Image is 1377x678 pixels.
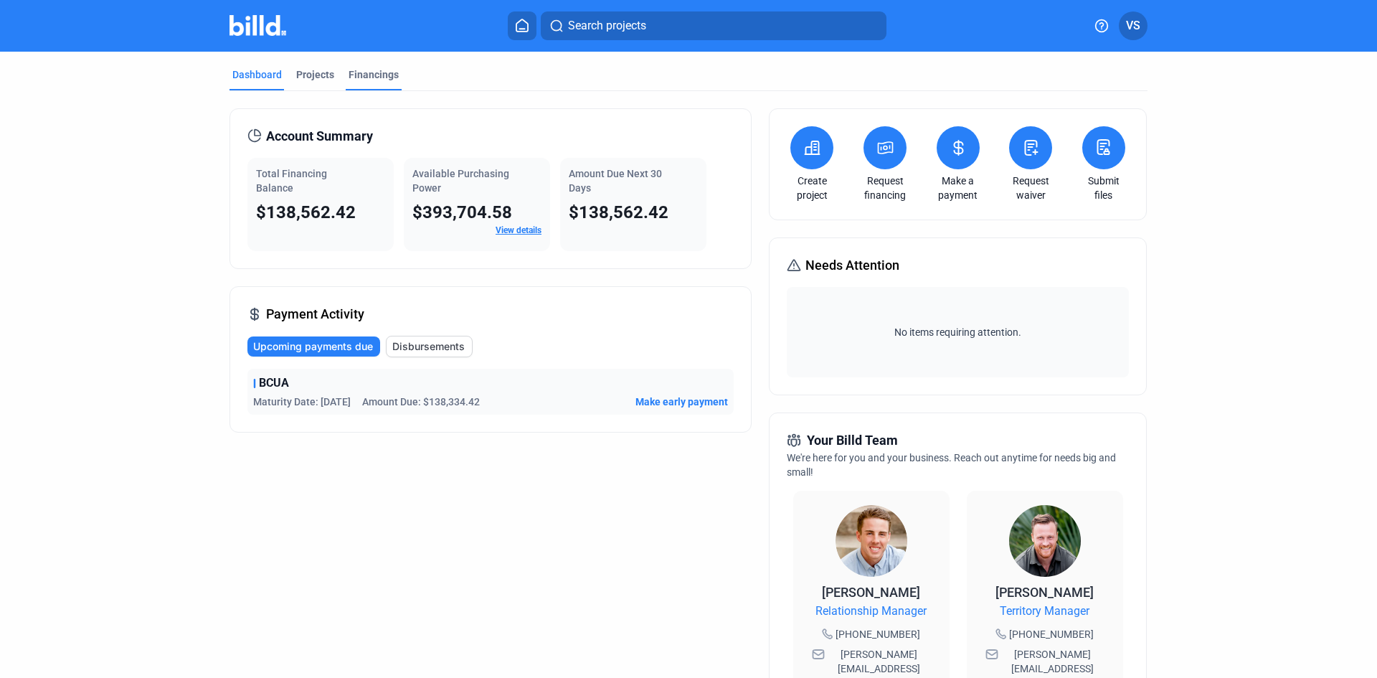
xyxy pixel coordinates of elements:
[412,168,509,194] span: Available Purchasing Power
[815,603,927,620] span: Relationship Manager
[805,255,899,276] span: Needs Attention
[860,174,910,202] a: Request financing
[836,505,907,577] img: Relationship Manager
[1009,505,1081,577] img: Territory Manager
[259,375,289,392] span: BCUA
[1126,17,1140,34] span: VS
[1005,174,1056,202] a: Request waiver
[386,336,473,357] button: Disbursements
[362,395,480,409] span: Amount Due: $138,334.42
[541,11,886,40] button: Search projects
[229,15,286,36] img: Billd Company Logo
[787,452,1116,478] span: We're here for you and your business. Reach out anytime for needs big and small!
[568,17,646,34] span: Search projects
[253,395,351,409] span: Maturity Date: [DATE]
[349,67,399,82] div: Financings
[792,325,1122,339] span: No items requiring attention.
[247,336,380,357] button: Upcoming payments due
[1000,603,1089,620] span: Territory Manager
[412,202,512,222] span: $393,704.58
[232,67,282,82] div: Dashboard
[256,168,327,194] span: Total Financing Balance
[1009,627,1094,641] span: [PHONE_NUMBER]
[807,430,898,451] span: Your Billd Team
[1119,11,1147,40] button: VS
[266,304,364,324] span: Payment Activity
[392,339,465,354] span: Disbursements
[569,168,662,194] span: Amount Due Next 30 Days
[995,585,1094,600] span: [PERSON_NAME]
[256,202,356,222] span: $138,562.42
[1079,174,1129,202] a: Submit files
[787,174,837,202] a: Create project
[296,67,334,82] div: Projects
[496,225,541,235] a: View details
[253,339,373,354] span: Upcoming payments due
[635,395,728,409] button: Make early payment
[933,174,983,202] a: Make a payment
[836,627,920,641] span: [PHONE_NUMBER]
[266,126,373,146] span: Account Summary
[822,585,920,600] span: [PERSON_NAME]
[569,202,668,222] span: $138,562.42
